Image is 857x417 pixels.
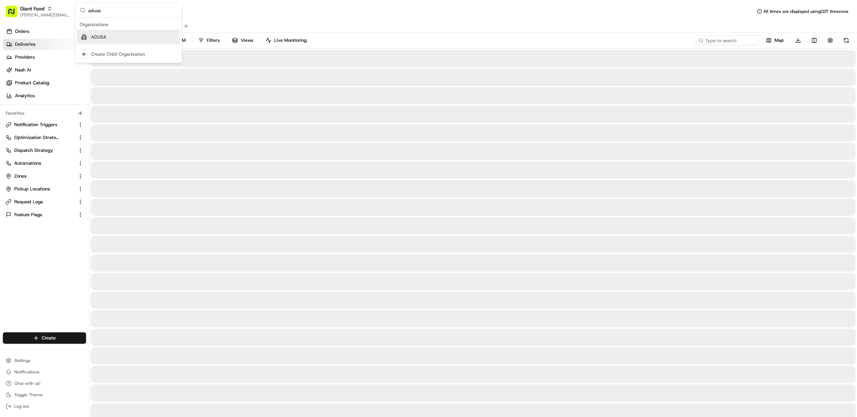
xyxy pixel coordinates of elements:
[32,68,117,75] div: Start new chat
[77,19,180,30] div: Organizations
[4,157,57,170] a: 📗Knowledge Base
[6,147,75,154] a: Dispatch Strategy
[15,28,29,35] span: Orders
[207,37,220,44] span: Filters
[3,332,86,344] button: Create
[59,111,62,116] span: •
[14,199,43,205] span: Request Logs
[57,157,117,170] a: 💻API Documentation
[3,183,86,195] button: Pickup Locations
[14,403,29,409] span: Log out
[71,177,86,183] span: Pylon
[20,12,71,18] button: [PERSON_NAME][EMAIL_ADDRESS][DOMAIN_NAME]
[3,26,89,37] a: Orders
[763,35,787,45] button: Map
[3,119,86,130] button: Notification Triggers
[3,158,86,169] button: Automations
[7,93,48,99] div: Past conversations
[3,3,74,20] button: Giant Food[PERSON_NAME][EMAIL_ADDRESS][DOMAIN_NAME]
[15,68,28,81] img: 4037041995827_4c49e92c6e3ed2e3ec13_72.png
[3,209,86,220] button: Feature Flags
[3,108,86,119] div: Favorites
[91,34,106,40] span: ADUSA
[3,132,86,143] button: Optimization Strategy
[111,91,130,100] button: See all
[3,39,89,50] a: Deliveries
[3,145,86,156] button: Dispatch Strategy
[7,160,13,166] div: 📗
[7,104,19,115] img: Tiffany Volk
[15,41,35,48] span: Deliveries
[121,70,130,79] button: Start new chat
[7,7,21,21] img: Nash
[775,37,784,44] span: Map
[3,356,86,366] button: Settings
[88,3,177,18] input: Search...
[22,130,58,136] span: [PERSON_NAME]
[262,35,310,45] button: Live Monitoring
[6,186,75,192] a: Pickup Locations
[3,196,86,208] button: Request Logs
[14,147,53,154] span: Dispatch Strategy
[15,54,35,60] span: Providers
[14,358,30,363] span: Settings
[32,75,98,81] div: We're available if you need us!
[14,160,41,167] span: Automations
[3,401,86,411] button: Log out
[14,173,26,179] span: Zones
[14,160,55,167] span: Knowledge Base
[75,18,182,63] div: Suggestions
[195,35,223,45] button: Filters
[59,130,62,136] span: •
[7,29,130,40] p: Welcome 👋
[15,93,35,99] span: Analytics
[63,130,78,136] span: [DATE]
[3,64,89,76] a: Nash AI
[229,35,256,45] button: Views
[15,67,31,73] span: Nash AI
[6,212,75,218] a: Feature Flags
[696,35,760,45] input: Type to search
[60,160,66,166] div: 💻
[274,37,307,44] span: Live Monitoring
[6,199,75,205] a: Request Logs
[7,123,19,135] img: Ami Wang
[63,111,78,116] span: [DATE]
[20,5,44,12] button: Giant Food
[3,90,89,101] a: Analytics
[841,35,851,45] button: Refresh
[6,173,75,179] a: Zones
[50,177,86,183] a: Powered byPylon
[763,9,848,14] span: All times are displayed using CDT timezone
[42,335,56,341] span: Create
[3,170,86,182] button: Zones
[7,68,20,81] img: 1736555255976-a54dd68f-1ca7-489b-9aae-adbdc363a1c4
[14,121,57,128] span: Notification Triggers
[14,212,42,218] span: Feature Flags
[3,378,86,388] button: Chat with us!
[3,51,89,63] a: Providers
[14,392,43,398] span: Toggle Theme
[14,134,59,141] span: Optimization Strategy
[6,160,75,167] a: Automations
[3,390,86,400] button: Toggle Theme
[14,381,40,386] span: Chat with us!
[67,160,115,167] span: API Documentation
[14,369,39,375] span: Notifications
[22,111,58,116] span: [PERSON_NAME]
[91,51,145,58] div: Create Child Organization
[14,186,50,192] span: Pickup Locations
[241,37,253,44] span: Views
[3,77,89,89] a: Product Catalog
[15,80,49,86] span: Product Catalog
[6,121,75,128] a: Notification Triggers
[6,134,75,141] a: Optimization Strategy
[19,46,118,54] input: Clear
[3,367,86,377] button: Notifications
